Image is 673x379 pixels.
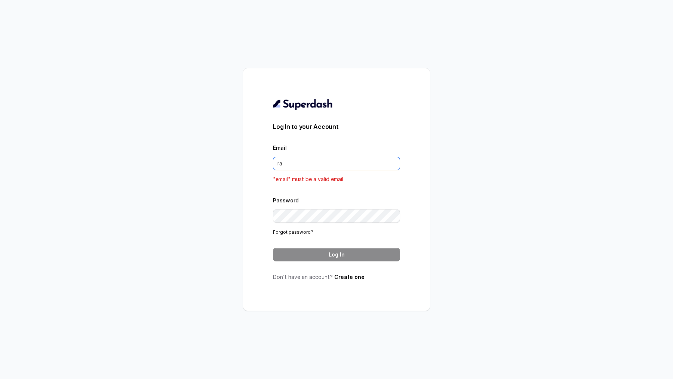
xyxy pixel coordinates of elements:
[273,157,400,170] input: youremail@example.com
[273,98,333,110] img: light.svg
[273,273,400,281] p: Don’t have an account?
[273,145,287,151] label: Email
[273,175,400,184] p: "email" must be a valid email
[273,122,400,131] h3: Log In to your Account
[334,274,365,280] a: Create one
[273,197,299,204] label: Password
[273,229,313,235] a: Forgot password?
[273,248,400,261] button: Log In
